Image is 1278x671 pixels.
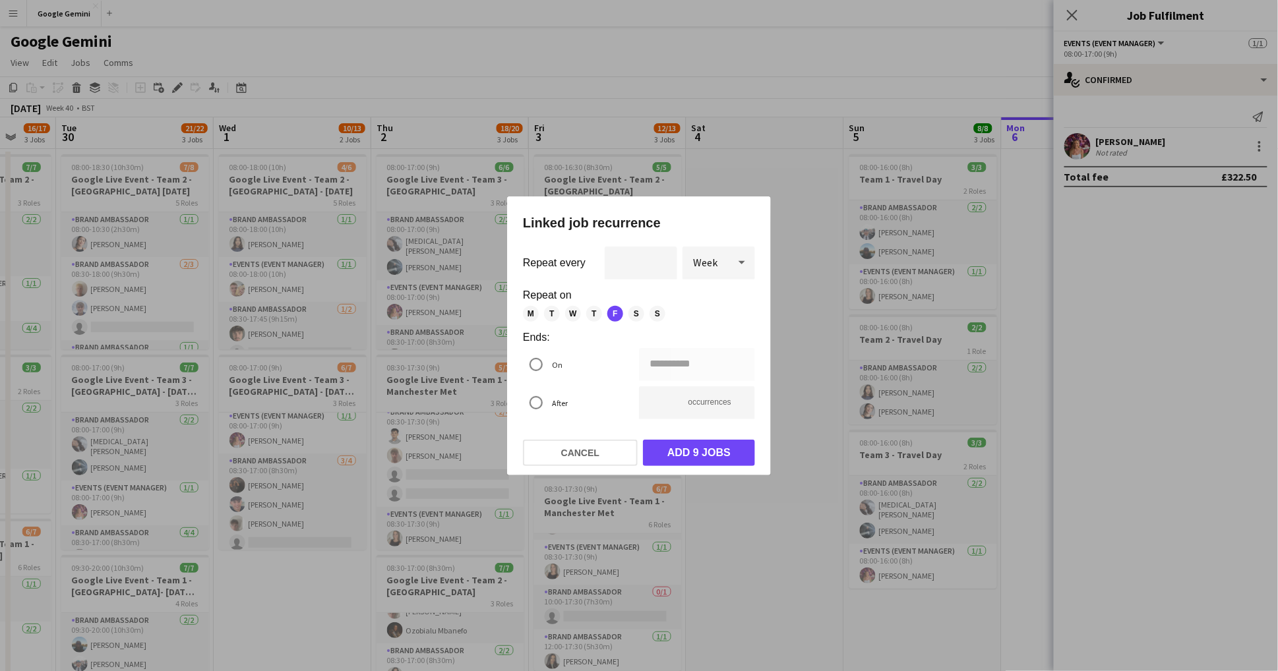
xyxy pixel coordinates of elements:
[544,306,560,322] span: T
[523,290,755,301] label: Repeat on
[523,258,586,268] label: Repeat every
[549,354,563,374] label: On
[523,332,755,343] label: Ends:
[523,212,755,233] h1: Linked job recurrence
[650,306,665,322] span: S
[523,306,755,322] mat-chip-listbox: Repeat weekly
[607,306,623,322] span: F
[693,256,717,269] span: Week
[523,306,539,322] span: M
[643,440,755,466] button: Add 9 jobs
[628,306,644,322] span: S
[549,392,568,413] label: After
[523,440,638,466] button: Cancel
[586,306,602,322] span: T
[565,306,581,322] span: W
